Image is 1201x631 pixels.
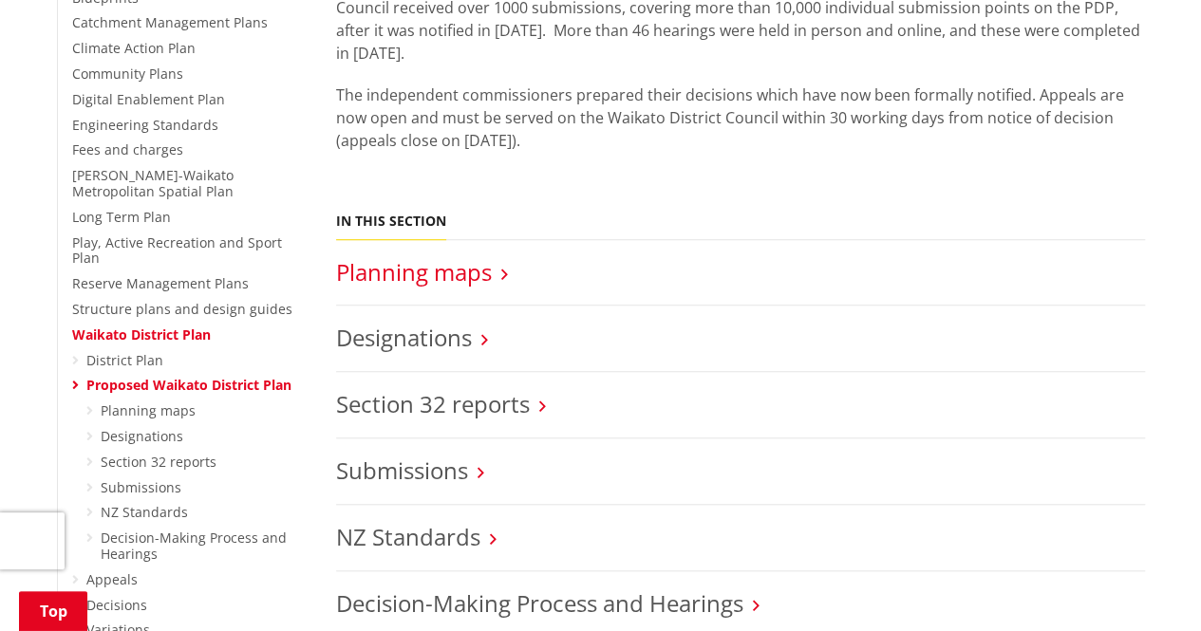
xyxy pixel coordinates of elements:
[86,351,163,369] a: District Plan
[101,503,188,521] a: NZ Standards
[72,208,171,226] a: Long Term Plan
[72,65,183,83] a: Community Plans
[72,116,218,134] a: Engineering Standards
[336,213,446,230] h5: In this section
[336,256,492,288] a: Planning maps
[86,596,147,614] a: Decisions
[336,455,468,486] a: Submissions
[1114,551,1182,620] iframe: Messenger Launcher
[72,233,282,268] a: Play, Active Recreation and Sport Plan
[86,376,291,394] a: Proposed Waikato District Plan
[19,591,87,631] a: Top
[336,322,472,353] a: Designations
[336,388,530,419] a: Section 32 reports
[336,521,480,552] a: NZ Standards
[72,140,183,158] a: Fees and charges
[101,427,183,445] a: Designations
[86,570,138,588] a: Appeals
[336,84,1145,152] p: The independent commissioners prepared their decisions which have now been formally notified. App...
[336,587,743,619] a: Decision-Making Process and Hearings
[72,274,249,292] a: Reserve Management Plans
[72,90,225,108] a: Digital Enablement Plan
[72,13,268,31] a: Catchment Management Plans
[101,478,181,496] a: Submissions
[72,166,234,200] a: [PERSON_NAME]-Waikato Metropolitan Spatial Plan
[101,401,196,419] a: Planning maps
[72,325,211,343] a: Waikato District Plan
[72,300,292,318] a: Structure plans and design guides
[72,39,196,57] a: Climate Action Plan
[101,453,216,471] a: Section 32 reports
[101,529,287,563] a: Decision-Making Process and Hearings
